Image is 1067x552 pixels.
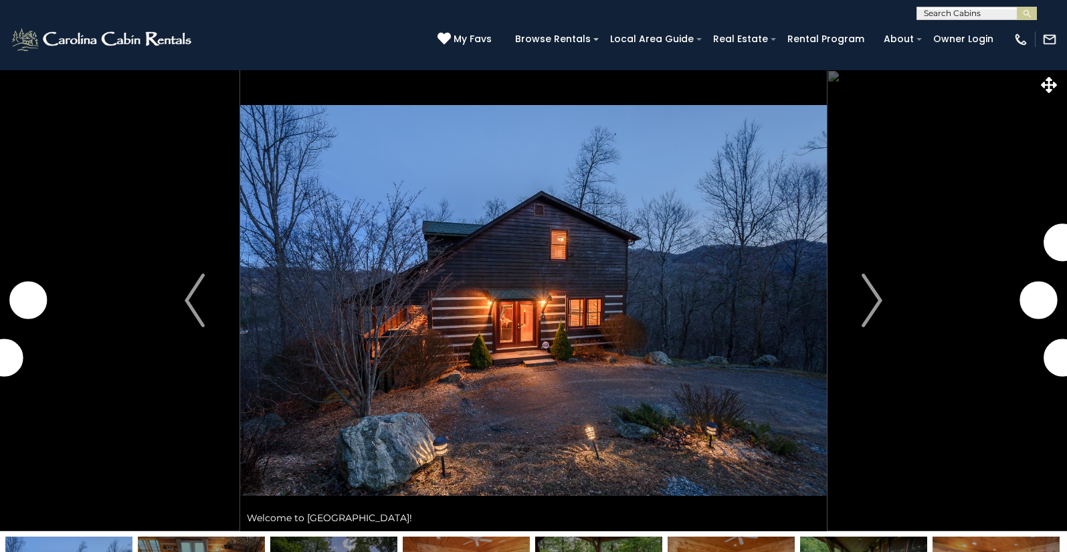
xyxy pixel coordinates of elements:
[877,29,920,50] a: About
[706,29,775,50] a: Real Estate
[927,29,1000,50] a: Owner Login
[1042,32,1057,47] img: mail-regular-white.png
[240,504,827,531] div: Welcome to [GEOGRAPHIC_DATA]!
[10,26,195,53] img: White-1-2.png
[185,274,205,327] img: arrow
[438,32,495,47] a: My Favs
[862,274,882,327] img: arrow
[508,29,597,50] a: Browse Rentals
[603,29,700,50] a: Local Area Guide
[1013,32,1028,47] img: phone-regular-white.png
[827,70,917,531] button: Next
[150,70,240,531] button: Previous
[454,32,492,46] span: My Favs
[781,29,871,50] a: Rental Program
